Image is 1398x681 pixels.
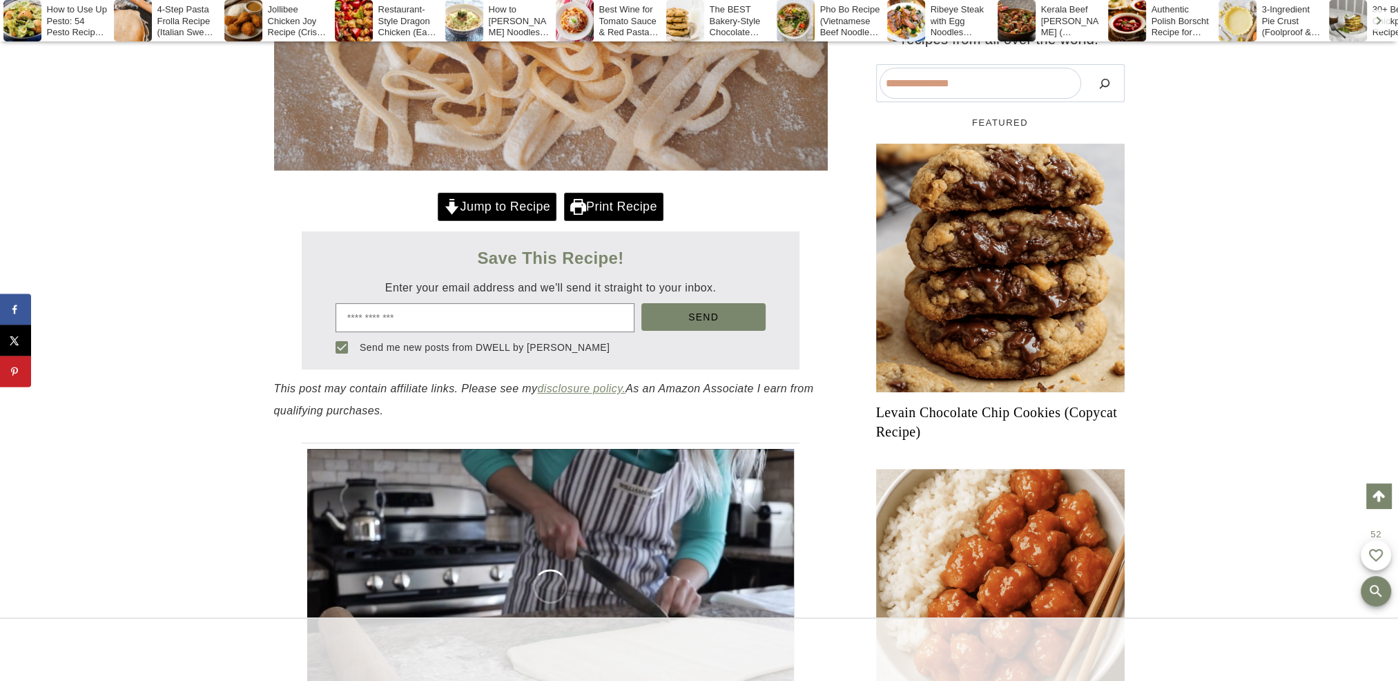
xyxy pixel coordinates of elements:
em: This post may contain affiliate links. Please see my As an Amazon Associate I earn from qualifyin... [274,383,814,416]
h5: FEATURED [876,116,1125,130]
a: Jump to Recipe [438,193,556,221]
a: Read More Levain Chocolate Chip Cookies (Copycat Recipe) [876,144,1125,392]
a: Levain Chocolate Chip Cookies (Copycat Recipe) [876,403,1125,441]
a: disclosure policy. [537,383,625,394]
a: Scroll to top [1366,483,1391,508]
a: Print Recipe [564,193,663,221]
